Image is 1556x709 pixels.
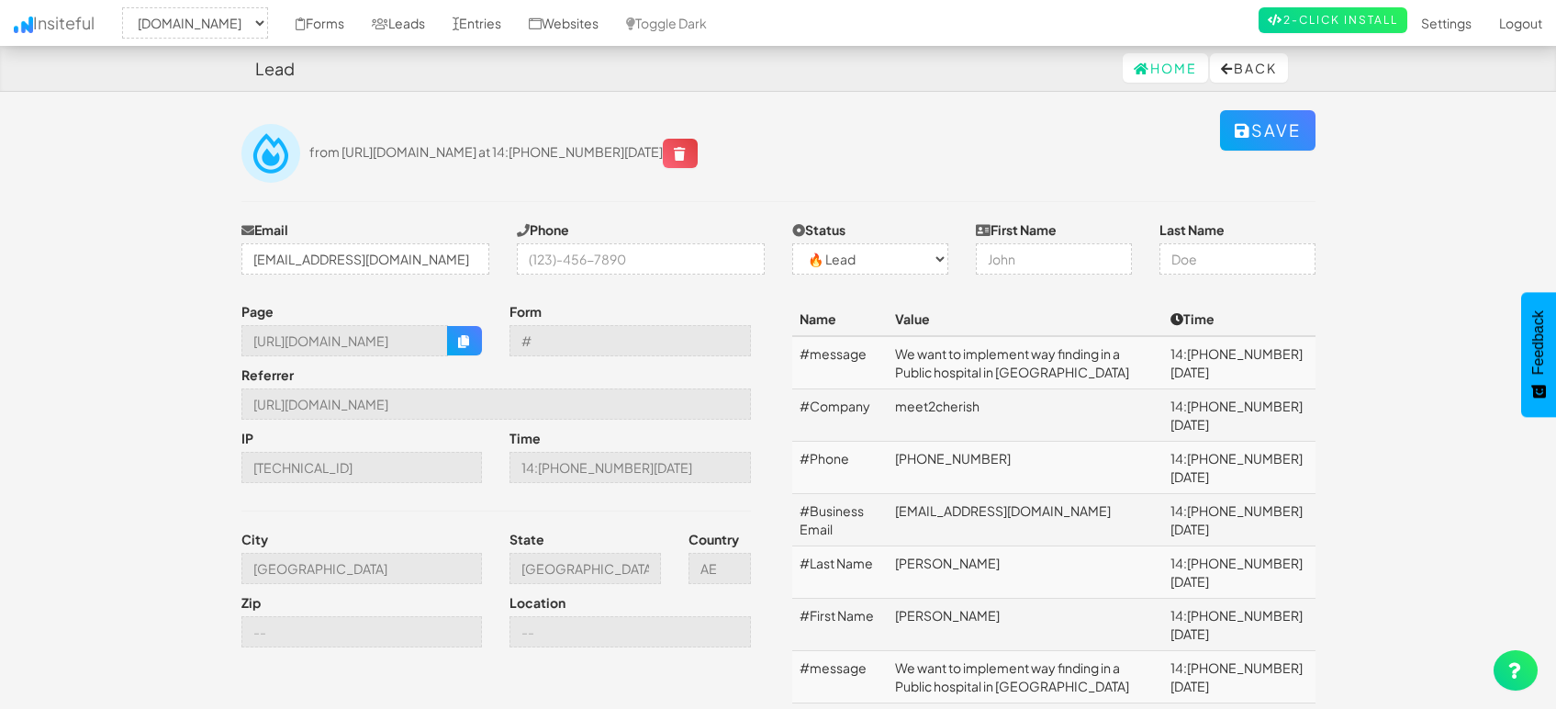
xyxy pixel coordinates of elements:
[1123,53,1208,83] a: Home
[241,220,288,239] label: Email
[1163,546,1315,599] td: 14:[PHONE_NUMBER][DATE]
[888,599,1163,651] td: [PERSON_NAME]
[792,546,889,599] td: #Last Name
[888,302,1163,336] th: Value
[1521,292,1556,417] button: Feedback - Show survey
[1220,110,1315,151] button: Save
[14,17,33,33] img: icon.png
[517,220,569,239] label: Phone
[1530,310,1547,375] span: Feedback
[1259,7,1407,33] a: 2-Click Install
[792,599,889,651] td: #First Name
[792,494,889,546] td: #Business Email
[509,530,544,548] label: State
[688,530,739,548] label: Country
[888,651,1163,703] td: We want to implement way finding in a Public hospital in [GEOGRAPHIC_DATA]
[888,494,1163,546] td: [EMAIL_ADDRESS][DOMAIN_NAME]
[792,220,845,239] label: Status
[241,388,751,420] input: --
[509,616,751,647] input: --
[976,243,1132,275] input: John
[976,220,1057,239] label: First Name
[888,546,1163,599] td: [PERSON_NAME]
[509,429,541,447] label: Time
[509,302,542,321] label: Form
[241,366,294,384] label: Referrer
[688,553,751,584] input: --
[241,429,253,447] label: IP
[241,325,449,356] input: --
[792,442,889,494] td: #Phone
[1163,651,1315,703] td: 14:[PHONE_NUMBER][DATE]
[888,336,1163,389] td: We want to implement way finding in a Public hospital in [GEOGRAPHIC_DATA]
[888,389,1163,442] td: meet2cherish
[1163,302,1315,336] th: Time
[509,593,565,612] label: Location
[1210,53,1288,83] button: Back
[1163,599,1315,651] td: 14:[PHONE_NUMBER][DATE]
[241,452,483,483] input: --
[241,530,268,548] label: City
[509,452,751,483] input: --
[888,442,1163,494] td: [PHONE_NUMBER]
[792,336,889,389] td: #message
[792,651,889,703] td: #message
[1163,389,1315,442] td: 14:[PHONE_NUMBER][DATE]
[792,302,889,336] th: Name
[241,616,483,647] input: --
[1163,442,1315,494] td: 14:[PHONE_NUMBER][DATE]
[509,325,751,356] input: --
[517,243,765,275] input: (123)-456-7890
[1163,336,1315,389] td: 14:[PHONE_NUMBER][DATE]
[509,553,661,584] input: --
[1159,243,1315,275] input: Doe
[1159,220,1225,239] label: Last Name
[241,243,489,275] input: j@doe.com
[255,60,295,78] h4: Lead
[241,593,261,612] label: Zip
[1163,494,1315,546] td: 14:[PHONE_NUMBER][DATE]
[792,389,889,442] td: #Company
[241,302,274,321] label: Page
[309,143,698,160] span: from [URL][DOMAIN_NAME] at 14:[PHONE_NUMBER][DATE]
[241,553,483,584] input: --
[241,124,300,183] img: insiteful-lead.png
